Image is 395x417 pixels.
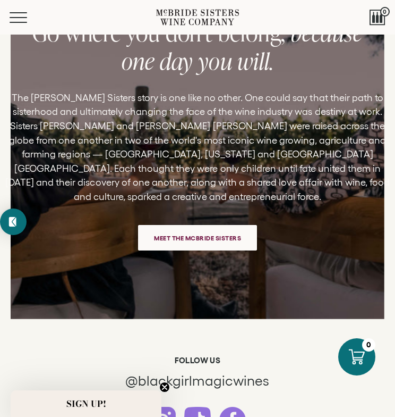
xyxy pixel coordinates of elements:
[237,45,273,77] span: will.
[138,225,257,251] a: Meet the McBride Sisters
[125,373,269,388] span: @blackgirlmagicwines
[380,7,390,16] span: 0
[11,390,161,417] div: SIGN UP!Close teaser
[362,338,375,352] div: 0
[141,228,254,248] span: Meet the McBride Sisters
[160,45,193,77] span: day
[10,12,48,23] button: Mobile Menu Trigger
[159,382,170,393] button: Close teaser
[122,45,154,77] span: one
[33,356,362,365] h6: Follow us
[198,45,232,77] span: you
[66,397,106,410] span: SIGN UP!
